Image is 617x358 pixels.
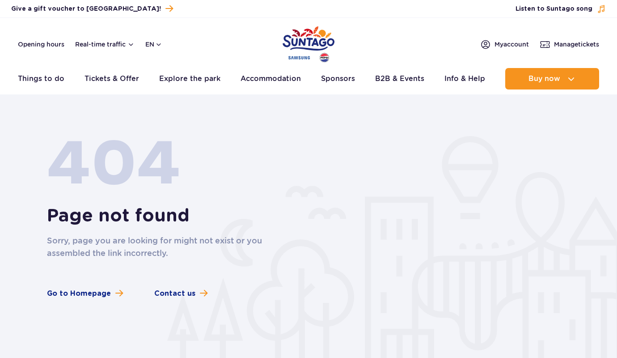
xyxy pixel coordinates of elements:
p: Sorry, page you are looking for might not exist or you assembled the link incorrectly. [47,234,270,260]
a: Things to do [18,68,64,89]
button: Buy now [505,68,599,89]
a: B2B & Events [375,68,424,89]
a: Myaccount [480,39,529,50]
span: Give a gift voucher to [GEOGRAPHIC_DATA]! [11,4,161,13]
a: Sponsors [321,68,355,89]
a: Accommodation [241,68,301,89]
span: My account [494,40,529,49]
span: Contact us [154,288,195,299]
p: 404 [47,125,270,205]
button: Listen to Suntago song [516,4,606,13]
a: Go to Homepage [47,288,123,299]
button: Real-time traffic [75,41,135,48]
span: Listen to Suntago song [516,4,592,13]
h1: Page not found [47,205,571,227]
button: en [145,40,162,49]
a: Explore the park [159,68,220,89]
a: Opening hours [18,40,64,49]
a: Managetickets [540,39,599,50]
span: Go to Homepage [47,288,111,299]
span: Manage tickets [554,40,599,49]
a: Info & Help [444,68,485,89]
a: Tickets & Offer [85,68,139,89]
a: Park of Poland [283,22,334,64]
span: Buy now [528,75,560,83]
a: Give a gift voucher to [GEOGRAPHIC_DATA]! [11,3,173,15]
a: Contact us [154,288,207,299]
